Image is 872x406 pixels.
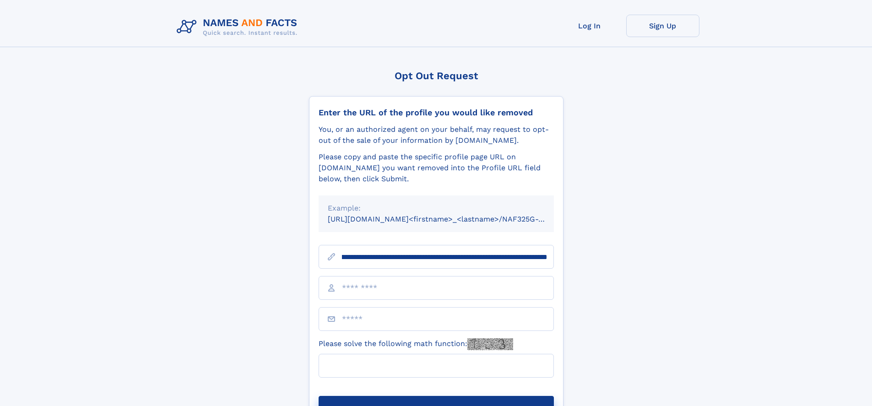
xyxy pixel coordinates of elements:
[328,203,545,214] div: Example:
[309,70,563,81] div: Opt Out Request
[626,15,699,37] a: Sign Up
[319,338,513,350] label: Please solve the following math function:
[319,152,554,184] div: Please copy and paste the specific profile page URL on [DOMAIN_NAME] you want removed into the Pr...
[173,15,305,39] img: Logo Names and Facts
[328,215,571,223] small: [URL][DOMAIN_NAME]<firstname>_<lastname>/NAF325G-xxxxxxxx
[553,15,626,37] a: Log In
[319,124,554,146] div: You, or an authorized agent on your behalf, may request to opt-out of the sale of your informatio...
[319,108,554,118] div: Enter the URL of the profile you would like removed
